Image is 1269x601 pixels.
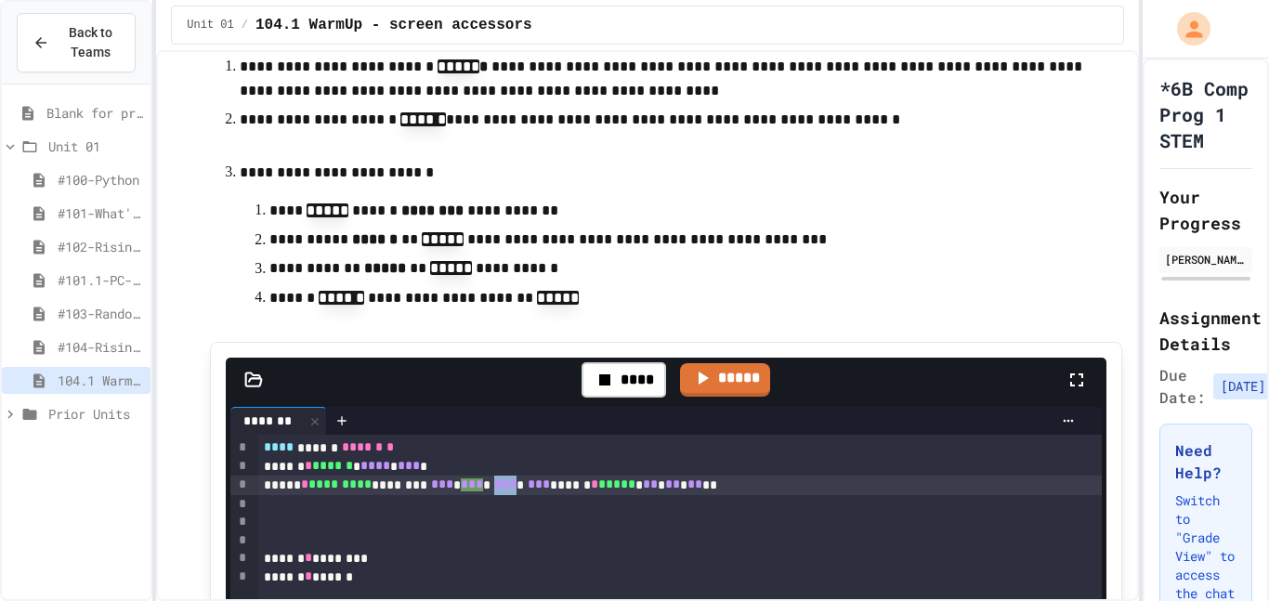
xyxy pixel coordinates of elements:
[1158,7,1215,50] div: My Account
[58,371,143,390] span: 104.1 WarmUp - screen accessors
[60,23,120,62] span: Back to Teams
[242,18,248,33] span: /
[48,137,143,156] span: Unit 01
[1159,364,1206,409] span: Due Date:
[17,13,136,72] button: Back to Teams
[58,170,143,189] span: #100-Python
[1159,184,1252,236] h2: Your Progress
[46,103,143,123] span: Blank for practice
[255,14,532,36] span: 104.1 WarmUp - screen accessors
[58,237,143,256] span: #102-Rising Sun
[1165,251,1247,268] div: [PERSON_NAME]
[58,304,143,323] span: #103-Random Box
[1159,305,1252,357] h2: Assignment Details
[58,203,143,223] span: #101-What's This ??
[48,404,143,424] span: Prior Units
[58,337,143,357] span: #104-Rising Sun Plus
[187,18,233,33] span: Unit 01
[58,270,143,290] span: #101.1-PC-Where am I?
[1175,439,1236,484] h3: Need Help?
[1159,75,1252,153] h1: *6B Comp Prog 1 STEM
